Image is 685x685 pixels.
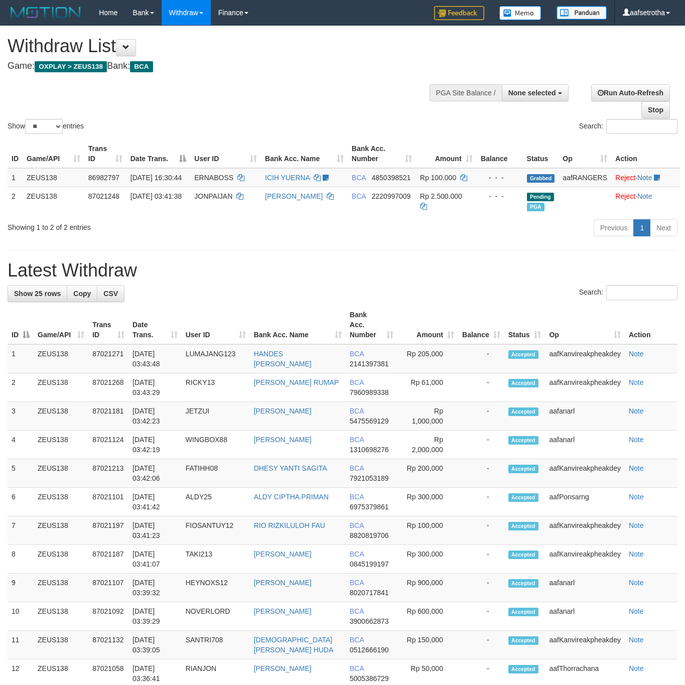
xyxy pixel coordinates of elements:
[182,602,250,631] td: NOVERLORD
[350,417,389,425] span: Copy 5475569129 to clipboard
[352,174,366,182] span: BCA
[606,119,677,134] input: Search:
[352,192,366,200] span: BCA
[8,545,34,574] td: 8
[88,545,128,574] td: 87021187
[254,436,312,444] a: [PERSON_NAME]
[8,431,34,459] td: 4
[88,192,119,200] span: 87021248
[254,464,327,472] a: DHESY YANTI SAGITA
[545,574,624,602] td: aafanarl
[579,119,677,134] label: Search:
[591,84,670,101] a: Run Auto-Refresh
[126,140,191,168] th: Date Trans.: activate to sort column descending
[254,521,325,529] a: RIO RIZKILULOH FAU
[8,306,34,344] th: ID: activate to sort column descending
[458,602,504,631] td: -
[34,344,88,373] td: ZEUS138
[458,344,504,373] td: -
[88,431,128,459] td: 87021124
[397,516,458,545] td: Rp 100,000
[629,579,644,587] a: Note
[527,203,544,211] span: Marked by aafanarl
[8,459,34,488] td: 5
[350,646,389,654] span: Copy 0512666190 to clipboard
[88,488,128,516] td: 87021101
[8,602,34,631] td: 10
[350,503,389,511] span: Copy 6975379861 to clipboard
[430,84,502,101] div: PGA Site Balance /
[34,631,88,659] td: ZEUS138
[34,488,88,516] td: ZEUS138
[397,306,458,344] th: Amount: activate to sort column ascending
[350,636,364,644] span: BCA
[23,168,84,187] td: ZEUS138
[629,407,644,415] a: Note
[350,560,389,568] span: Copy 0845199197 to clipboard
[182,574,250,602] td: HEYNOXS12
[637,174,652,182] a: Note
[629,464,644,472] a: Note
[88,602,128,631] td: 87021092
[8,61,447,71] h4: Game: Bank:
[34,459,88,488] td: ZEUS138
[34,516,88,545] td: ZEUS138
[254,378,339,386] a: [PERSON_NAME] RUMAP
[254,350,312,368] a: HANDES [PERSON_NAME]
[527,193,554,201] span: Pending
[182,373,250,402] td: RICKY13
[545,431,624,459] td: aafanarl
[67,285,97,302] a: Copy
[34,373,88,402] td: ZEUS138
[508,407,538,416] span: Accepted
[545,488,624,516] td: aafPonsarng
[14,290,61,298] span: Show 25 rows
[372,174,411,182] span: Copy 4850398521 to clipboard
[629,378,644,386] a: Note
[254,550,312,558] a: [PERSON_NAME]
[254,664,312,672] a: [PERSON_NAME]
[458,574,504,602] td: -
[23,140,84,168] th: Game/API: activate to sort column ascending
[502,84,569,101] button: None selected
[527,174,555,183] span: Grabbed
[397,488,458,516] td: Rp 300,000
[458,402,504,431] td: -
[508,89,556,97] span: None selected
[8,168,23,187] td: 1
[182,306,250,344] th: User ID: activate to sort column ascending
[508,608,538,616] span: Accepted
[34,602,88,631] td: ZEUS138
[629,607,644,615] a: Note
[545,402,624,431] td: aafanarl
[458,459,504,488] td: -
[458,306,504,344] th: Balance: activate to sort column ascending
[508,665,538,673] span: Accepted
[25,119,63,134] select: Showentries
[579,285,677,300] label: Search:
[103,290,118,298] span: CSV
[397,402,458,431] td: Rp 1,000,000
[254,407,312,415] a: [PERSON_NAME]
[611,187,680,215] td: ·
[458,431,504,459] td: -
[397,545,458,574] td: Rp 300,000
[416,140,477,168] th: Amount: activate to sort column ascending
[350,436,364,444] span: BCA
[606,285,677,300] input: Search:
[615,174,635,182] a: Reject
[88,174,119,182] span: 86982797
[128,459,182,488] td: [DATE] 03:42:06
[458,516,504,545] td: -
[611,168,680,187] td: ·
[420,174,456,182] span: Rp 100.000
[508,350,538,359] span: Accepted
[458,545,504,574] td: -
[641,101,670,118] a: Stop
[8,344,34,373] td: 1
[8,187,23,215] td: 2
[420,192,462,200] span: Rp 2.500.000
[88,631,128,659] td: 87021132
[88,459,128,488] td: 87021213
[8,140,23,168] th: ID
